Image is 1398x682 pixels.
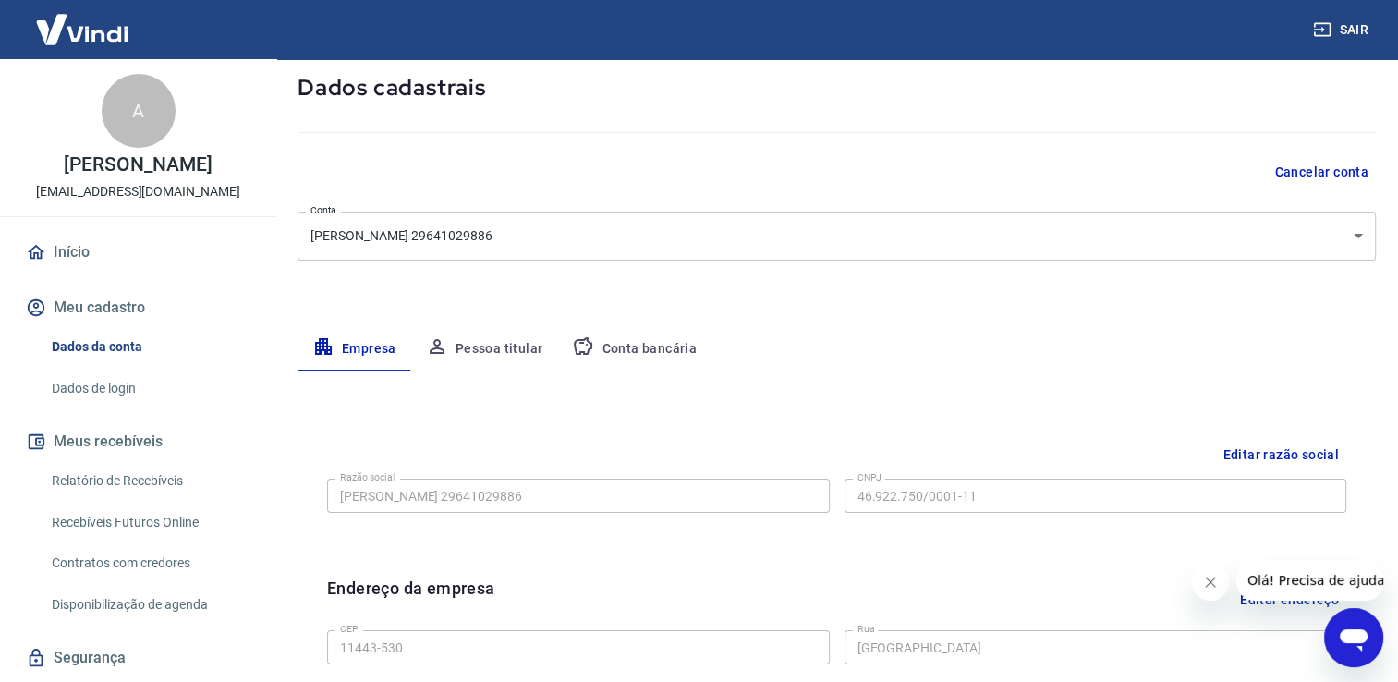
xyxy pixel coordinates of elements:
button: Meus recebíveis [22,421,254,462]
label: Conta [310,203,336,217]
img: Vindi [22,1,142,57]
a: Dados da conta [44,328,254,366]
span: Olá! Precisa de ajuda? [11,13,155,28]
button: Empresa [298,327,411,371]
p: [EMAIL_ADDRESS][DOMAIN_NAME] [36,182,240,201]
h6: Endereço da empresa [327,576,495,623]
button: Cancelar conta [1267,155,1376,189]
label: Rua [857,622,875,636]
a: Relatório de Recebíveis [44,462,254,500]
a: Recebíveis Futuros Online [44,504,254,542]
button: Editar razão social [1215,438,1346,472]
h5: Dados cadastrais [298,73,1376,103]
a: Segurança [22,638,254,678]
a: Disponibilização de agenda [44,586,254,624]
button: Meu cadastro [22,287,254,328]
label: CEP [340,622,358,636]
a: Contratos com credores [44,544,254,582]
iframe: Fechar mensagem [1192,564,1229,601]
a: Dados de login [44,370,254,408]
button: Sair [1309,13,1376,47]
button: Pessoa titular [411,327,558,371]
button: Conta bancária [557,327,711,371]
div: [PERSON_NAME] 29641029886 [298,212,1376,261]
a: Início [22,232,254,273]
div: A [102,74,176,148]
iframe: Mensagem da empresa [1236,560,1383,601]
p: [PERSON_NAME] [64,155,212,175]
label: CNPJ [857,470,881,484]
label: Razão social [340,470,395,484]
iframe: Botão para abrir a janela de mensagens [1324,608,1383,667]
